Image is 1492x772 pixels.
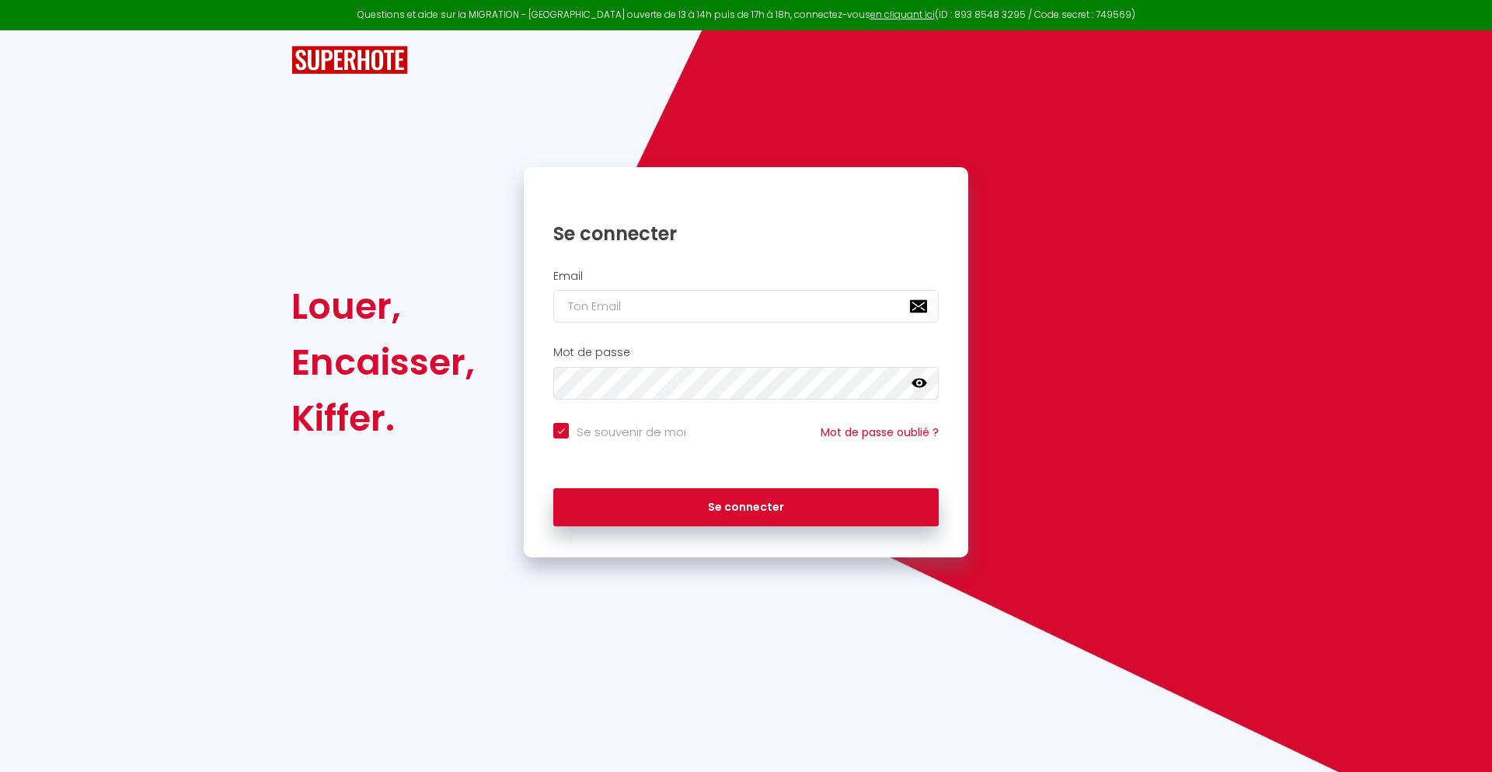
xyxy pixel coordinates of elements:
[291,334,475,390] div: Encaisser,
[553,222,939,246] h1: Se connecter
[870,8,935,21] a: en cliquant ici
[553,488,939,527] button: Se connecter
[291,390,475,446] div: Kiffer.
[553,346,939,359] h2: Mot de passe
[553,270,939,283] h2: Email
[291,46,408,75] img: SuperHote logo
[291,278,475,334] div: Louer,
[821,424,939,440] a: Mot de passe oublié ?
[553,290,939,323] input: Ton Email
